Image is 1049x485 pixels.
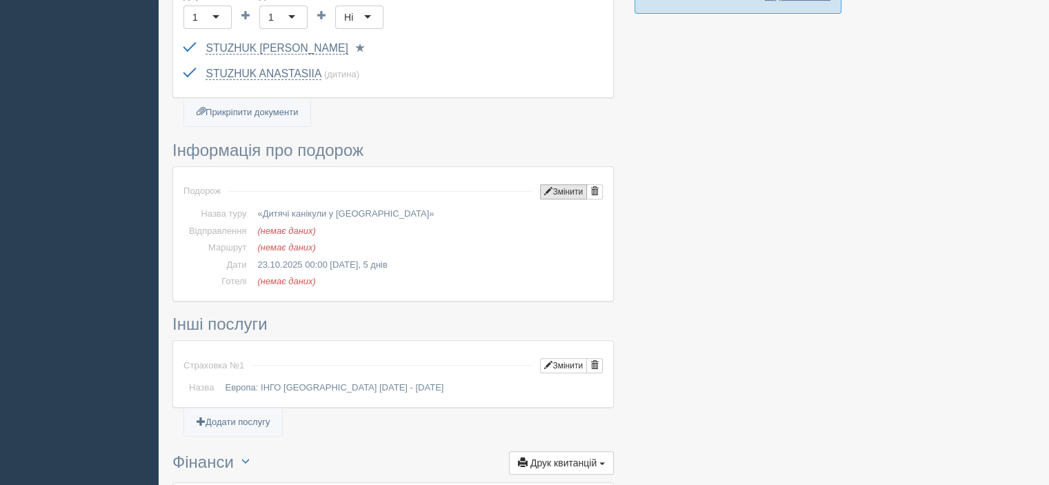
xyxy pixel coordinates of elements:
td: Маршрут [183,239,252,257]
span: Друк квитанцій [530,457,597,468]
td: Подорож [183,177,221,206]
span: (немає даних) [257,226,315,236]
div: 1 [268,10,274,24]
button: Змінити [540,358,587,373]
td: «Дитячі канікули у [GEOGRAPHIC_DATA]» [252,206,603,223]
td: Назва [183,379,219,397]
div: 1 [192,10,198,24]
td: 23.10.2025 00:00 [DATE], 5 днів [252,257,603,274]
h3: Інші послуги [172,315,614,333]
div: Ні [344,10,353,24]
a: STUZHUK [PERSON_NAME] [206,42,348,55]
h3: Фінанси [172,451,614,475]
td: Готелі [183,273,252,290]
h3: Інформація про подорож [172,141,614,159]
a: Прикріпити документи [184,99,310,127]
span: (дитина) [324,69,359,79]
button: Друк квитанцій [509,451,614,475]
button: Змінити [540,184,587,199]
td: Страховка № [183,351,244,379]
td: Дати [183,257,252,274]
a: STUZHUK ANASTASIIA [206,68,321,80]
span: 1 [239,360,244,370]
td: Европа: ІНГО [GEOGRAPHIC_DATA] [DATE] - [DATE] [219,379,603,397]
span: (немає даних) [257,242,315,253]
td: Відправлення [183,223,252,240]
td: Назва туру [183,206,252,223]
span: (немає даних) [257,276,315,286]
a: Додати послугу [184,408,282,437]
